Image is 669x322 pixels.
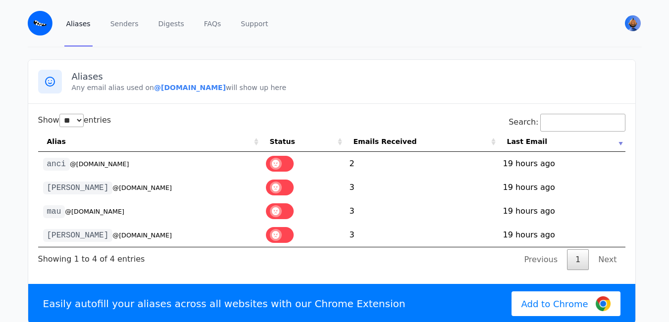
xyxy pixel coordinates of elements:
h3: Aliases [72,71,625,83]
th: Emails Received: activate to sort column ascending [345,132,498,152]
p: Any email alias used on will show up here [72,83,625,92]
label: Search: [509,117,625,127]
small: @[DOMAIN_NAME] [70,160,129,168]
th: Last Email: activate to sort column ascending [498,132,625,152]
small: @[DOMAIN_NAME] [65,208,124,215]
a: 1 [567,249,589,270]
img: Camil's Avatar [625,15,641,31]
a: Next [590,249,625,270]
th: Status: activate to sort column ascending [261,132,345,152]
a: Previous [515,249,566,270]
td: 19 hours ago [498,176,625,199]
div: Showing 1 to 4 of 4 entries [38,247,145,265]
img: Email Monster [28,11,52,36]
small: @[DOMAIN_NAME] [112,184,172,191]
input: Search: [540,114,625,132]
p: Easily autofill your aliases across all websites with our Chrome Extension [43,297,406,311]
td: 3 [345,176,498,199]
code: anci [43,158,70,171]
button: User menu [624,14,642,32]
code: [PERSON_NAME] [43,229,113,242]
code: [PERSON_NAME] [43,182,113,194]
td: 3 [345,199,498,223]
a: Add to Chrome [512,291,620,316]
b: @[DOMAIN_NAME] [154,84,226,92]
img: Google Chrome Logo [596,296,611,311]
td: 3 [345,223,498,247]
td: 2 [345,152,498,176]
code: mau [43,205,65,218]
select: Showentries [59,114,84,127]
th: Alias: activate to sort column ascending [38,132,261,152]
td: 19 hours ago [498,152,625,176]
small: @[DOMAIN_NAME] [112,231,172,239]
label: Show entries [38,115,111,125]
td: 19 hours ago [498,223,625,247]
span: Add to Chrome [521,297,588,311]
td: 19 hours ago [498,199,625,223]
